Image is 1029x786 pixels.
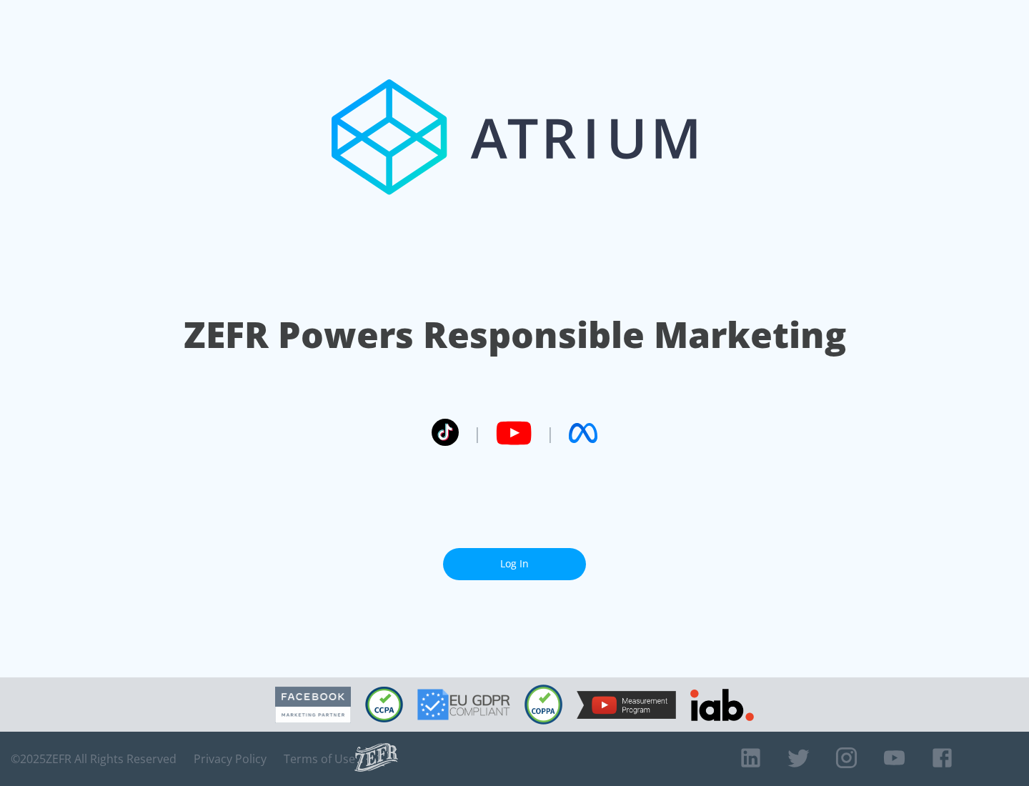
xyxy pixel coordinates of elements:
img: GDPR Compliant [417,689,510,720]
img: CCPA Compliant [365,687,403,722]
span: | [546,422,555,444]
a: Privacy Policy [194,752,267,766]
h1: ZEFR Powers Responsible Marketing [184,310,846,359]
img: YouTube Measurement Program [577,691,676,719]
span: | [473,422,482,444]
a: Log In [443,548,586,580]
img: Facebook Marketing Partner [275,687,351,723]
span: © 2025 ZEFR All Rights Reserved [11,752,177,766]
img: COPPA Compliant [525,685,562,725]
a: Terms of Use [284,752,355,766]
img: IAB [690,689,754,721]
